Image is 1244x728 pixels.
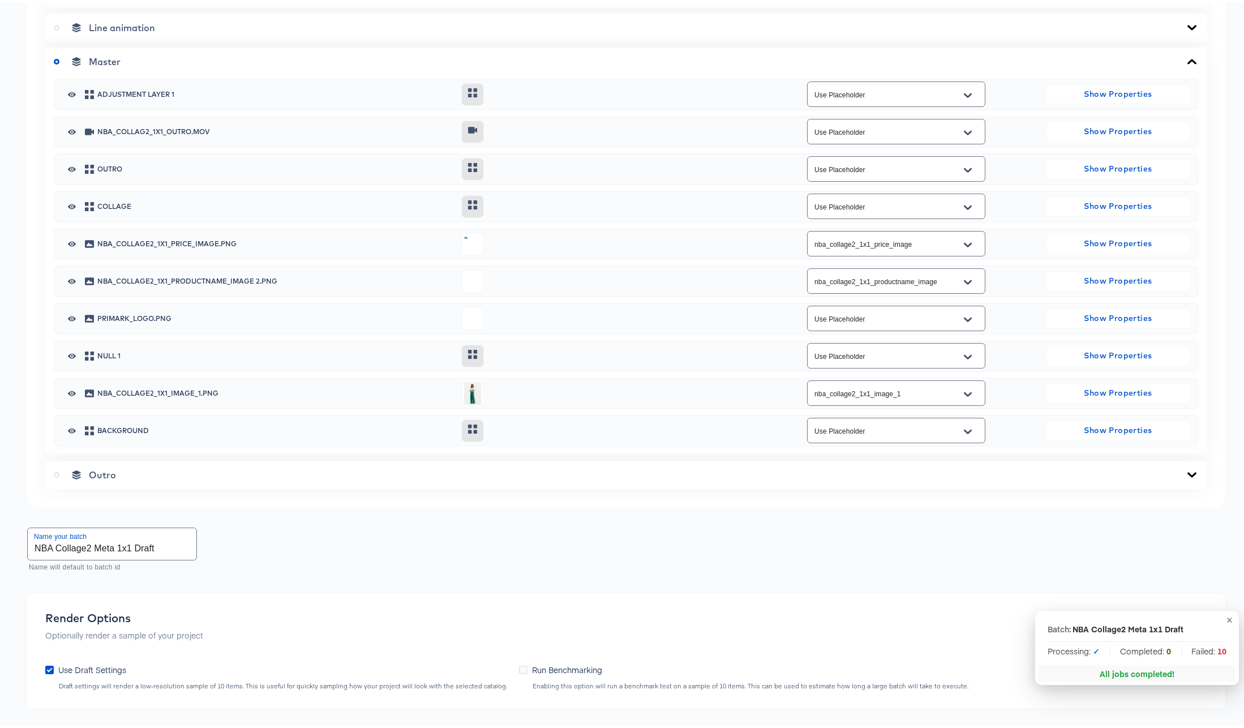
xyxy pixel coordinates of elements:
[1052,384,1185,398] span: Show Properties
[959,309,976,327] button: Open
[45,627,203,639] p: Optionally render a sample of your project
[1166,643,1171,654] strong: 0
[1052,272,1185,286] span: Show Properties
[89,467,116,478] span: Outro
[45,609,203,623] div: Render Options
[532,662,602,673] span: Run Benchmarking
[1052,85,1185,99] span: Show Properties
[89,20,155,31] span: Line animation
[959,383,976,401] button: Open
[1047,121,1189,139] button: Show Properties
[89,54,121,65] span: Master
[97,350,453,357] span: Null 1
[1047,345,1189,363] button: Show Properties
[1191,643,1226,654] span: Failed:
[58,680,508,688] div: Draft settings will render a low-resolution sample of 10 items. This is useful for quickly sampli...
[1052,197,1185,211] span: Show Properties
[97,89,453,96] span: Adjustment Layer 1
[1093,643,1100,654] strong: ✓
[959,346,976,364] button: Open
[959,196,976,215] button: Open
[1052,346,1185,361] span: Show Properties
[1052,160,1185,174] span: Show Properties
[1047,419,1189,438] button: Show Properties
[29,560,189,571] p: Name will default to batch id
[1047,307,1189,326] button: Show Properties
[1048,621,1071,632] p: Batch:
[97,201,453,208] span: collage
[1047,382,1189,400] button: Show Properties
[97,126,453,133] span: nba_collag2_1x1_outro.mov
[1047,270,1189,288] button: Show Properties
[1047,233,1189,251] button: Show Properties
[97,313,453,320] span: primark_logo.png
[1052,421,1185,435] span: Show Properties
[959,122,976,140] button: Open
[1052,309,1185,323] span: Show Properties
[959,421,976,439] button: Open
[97,238,453,245] span: nba_collage2_1x1_price_image.png
[97,425,453,432] span: background
[1052,234,1185,249] span: Show Properties
[1047,195,1189,213] button: Show Properties
[1048,643,1100,654] span: Processing:
[1047,83,1189,101] button: Show Properties
[1073,621,1183,632] div: NBA Collage2 Meta 1x1 Draft
[1120,643,1171,654] span: Completed:
[532,680,969,688] div: Enabling this option will run a benchmark test on a sample of 10 items. This can be used to estim...
[97,388,453,395] span: nba_collage2_1x1_image_1.png
[97,164,453,170] span: outro
[959,271,976,289] button: Open
[959,234,976,252] button: Open
[1217,643,1226,654] strong: 10
[1047,158,1189,176] button: Show Properties
[97,276,453,282] span: nba_collage2_1x1_productname_image 2.png
[58,662,126,673] span: Use Draft Settings
[1052,122,1185,136] span: Show Properties
[1100,666,1174,677] div: All jobs completed!
[959,159,976,177] button: Open
[959,84,976,102] button: Open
